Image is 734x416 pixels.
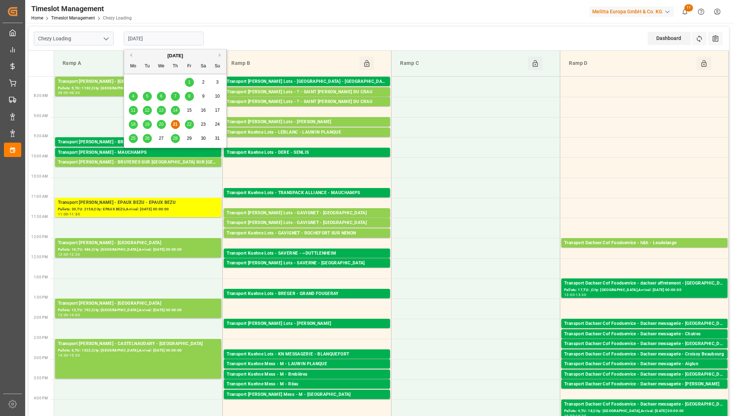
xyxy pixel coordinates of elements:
span: 11:00 AM [31,194,48,198]
div: Choose Thursday, August 14th, 2025 [171,106,180,115]
div: - [575,293,576,296]
div: Transport [PERSON_NAME] - [GEOGRAPHIC_DATA] [58,240,218,247]
div: Choose Wednesday, August 27th, 2025 [157,134,166,143]
div: Transport Dachser Cof Foodservice - Dachser messagerie - [GEOGRAPHIC_DATA] , [GEOGRAPHIC_DATA] [564,340,725,348]
div: Transport [PERSON_NAME] Lots - [GEOGRAPHIC_DATA] - [GEOGRAPHIC_DATA] [227,78,387,85]
div: - [68,91,69,94]
div: Pallets: 2,TU: 671,City: [GEOGRAPHIC_DATA][PERSON_NAME],Arrival: [DATE] 00:00:00 [227,96,387,102]
div: Pallets: 2,TU: ,City: SARREBOURG,Arrival: [DATE] 00:00:00 [227,267,387,273]
span: 21 [173,122,177,127]
span: 15 [187,108,191,113]
div: Transport Kuehne Lots - SAVERNE - ~DUTTLENHEIM [227,250,387,257]
span: 25 [131,136,135,141]
span: 28 [173,136,177,141]
div: Transport Kuehne Lots - LEBLANC - LAUWIN PLANQUE [227,129,387,136]
span: 9 [202,94,205,99]
div: Pallets: 4,TU: 128,City: [GEOGRAPHIC_DATA],Arrival: [DATE] 00:00:00 [227,126,387,132]
div: Choose Saturday, August 9th, 2025 [199,92,208,101]
span: 11 [684,4,693,12]
div: Transport Kuehne Mess - M - LAUWIN PLANQUE [227,361,387,368]
div: Pallets: 17,TU: ,City: [GEOGRAPHIC_DATA],Arrival: [DATE] 00:00:00 [564,287,725,293]
div: Pallets: 1,TU: 54,City: [GEOGRAPHIC_DATA],Arrival: [DATE] 00:00:00 [227,217,387,223]
div: Transport Kuehne Lots - GAVIGNET - ROCHEFORT SUR NENON [227,230,387,237]
div: Choose Sunday, August 3rd, 2025 [213,78,222,87]
span: 10:00 AM [31,154,48,158]
div: Pallets: 1,TU: 112,City: ROCHEFORT SUR NENON,Arrival: [DATE] 00:00:00 [227,237,387,243]
div: Transport Dachser Cof Foodservice - h&h - Leudelange [564,240,725,247]
div: 15:30 [69,354,80,357]
span: 10 [215,94,219,99]
div: Pallets: 5,TU: 1102,City: [GEOGRAPHIC_DATA],Arrival: [DATE] 00:00:00 [58,85,218,91]
span: 1:00 PM [34,275,48,279]
div: Transport Dachser Cof Foodservice - Dachser messagerie - [GEOGRAPHIC_DATA] [564,371,725,378]
a: Home [31,15,43,21]
div: Transport Dachser Cof Foodservice - dachser affretement - [GEOGRAPHIC_DATA] [564,280,725,287]
div: Transport Kuehne Mess - M - Réau [227,381,387,388]
div: Transport [PERSON_NAME] Lots - GAVIGNET - [GEOGRAPHIC_DATA] [227,210,387,217]
div: Choose Monday, August 25th, 2025 [129,134,138,143]
div: Transport [PERSON_NAME] Lots - SAVERNE - [GEOGRAPHIC_DATA] [227,260,387,267]
div: Pallets: ,TU: 267,City: [GEOGRAPHIC_DATA],Arrival: [DATE] 00:00:00 [58,166,218,172]
span: 5 [146,94,149,99]
div: Choose Tuesday, August 26th, 2025 [143,134,152,143]
div: 08:30 [69,91,80,94]
span: 19 [145,122,149,127]
a: Timeslot Management [51,15,95,21]
div: Pallets: ,TU: 101,City: LAUWIN PLANQUE,Arrival: [DATE] 00:00:00 [227,136,387,142]
div: 12:00 [58,253,68,256]
div: Pallets: 30,TU: 2158,City: EPAUX BEZU,Arrival: [DATE] 00:00:00 [58,206,218,213]
div: Pallets: 1,TU: ,City: CARQUEFOU,Arrival: [DATE] 00:00:00 [227,327,387,334]
span: 12:00 PM [31,235,48,239]
div: Pallets: ,TU: 74,City: LAUWIN PLANQUE,Arrival: [DATE] 00:00:00 [227,368,387,374]
span: 16 [201,108,205,113]
div: Transport [PERSON_NAME] Lots - [PERSON_NAME] [227,320,387,327]
div: Ramp D [566,57,697,70]
span: 3:00 PM [34,356,48,360]
div: Choose Sunday, August 10th, 2025 [213,92,222,101]
div: Transport Dachser Cof Foodservice - Dachser messagerie - Chatres [564,331,725,338]
span: 11 [131,108,135,113]
div: Fr [185,62,194,71]
span: 2:00 PM [34,316,48,319]
div: Timeslot Management [31,3,132,14]
div: Pallets: 26,TU: 473,City: [GEOGRAPHIC_DATA],Arrival: [DATE] 00:00:00 [58,156,218,162]
span: 14 [173,108,177,113]
div: Pallets: 16,TU: 486,City: [GEOGRAPHIC_DATA],Arrival: [DATE] 00:00:00 [58,247,218,253]
div: Pallets: 2,TU: 12,City: [GEOGRAPHIC_DATA],Arrival: [DATE] 00:00:00 [564,368,725,374]
span: 8:30 AM [34,94,48,98]
div: Choose Saturday, August 2nd, 2025 [199,78,208,87]
div: Tu [143,62,152,71]
div: Pallets: 1,TU: 74,City: ~[GEOGRAPHIC_DATA],Arrival: [DATE] 00:00:00 [227,257,387,263]
span: 26 [145,136,149,141]
div: Choose Friday, August 1st, 2025 [185,78,194,87]
input: Type to search/select [34,32,114,45]
div: Choose Friday, August 15th, 2025 [185,106,194,115]
div: Ramp A [60,57,191,70]
div: Transport [PERSON_NAME] - [GEOGRAPHIC_DATA] [58,78,218,85]
div: - [68,354,69,357]
div: Choose Monday, August 4th, 2025 [129,92,138,101]
div: Transport [PERSON_NAME] - CASTELNAUDARY - [GEOGRAPHIC_DATA] [58,340,218,348]
div: Transport Kuehne Mess - M - Brebières [227,371,387,378]
div: Choose Tuesday, August 19th, 2025 [143,120,152,129]
div: Transport [PERSON_NAME] Mess - M - [GEOGRAPHIC_DATA] [227,391,387,398]
div: Transport Kuehne Lots - DERE - SENLIS [227,149,387,156]
span: 2 [202,80,205,85]
span: 2:30 PM [34,336,48,340]
div: Pallets: ,TU: 7,City: [GEOGRAPHIC_DATA],Arrival: [DATE] 00:00:00 [227,388,387,394]
div: Pallets: 13,TU: 792,City: [GEOGRAPHIC_DATA],Arrival: [DATE] 00:00:00 [58,307,218,313]
div: Choose Thursday, August 28th, 2025 [171,134,180,143]
div: Choose Sunday, August 31st, 2025 [213,134,222,143]
span: 1:30 PM [34,295,48,299]
div: 08:00 [58,91,68,94]
div: Transport [PERSON_NAME] - BRUYERES SUR [GEOGRAPHIC_DATA] SUR [GEOGRAPHIC_DATA] [58,159,218,166]
div: Choose Tuesday, August 5th, 2025 [143,92,152,101]
div: 11:00 [58,213,68,216]
div: Choose Saturday, August 30th, 2025 [199,134,208,143]
div: Transport Dachser Cof Foodservice - Dachser messagerie - [PERSON_NAME] [564,381,725,388]
span: 7 [174,94,177,99]
div: Pallets: 2,TU: 21,City: [GEOGRAPHIC_DATA] , [GEOGRAPHIC_DATA],Arrival: [DATE] 00:00:00 [564,348,725,354]
span: 9:30 AM [34,134,48,138]
div: Choose Friday, August 8th, 2025 [185,92,194,101]
div: Transport Dachser Cof Foodservice - Dachser messagerie - [GEOGRAPHIC_DATA] [564,320,725,327]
